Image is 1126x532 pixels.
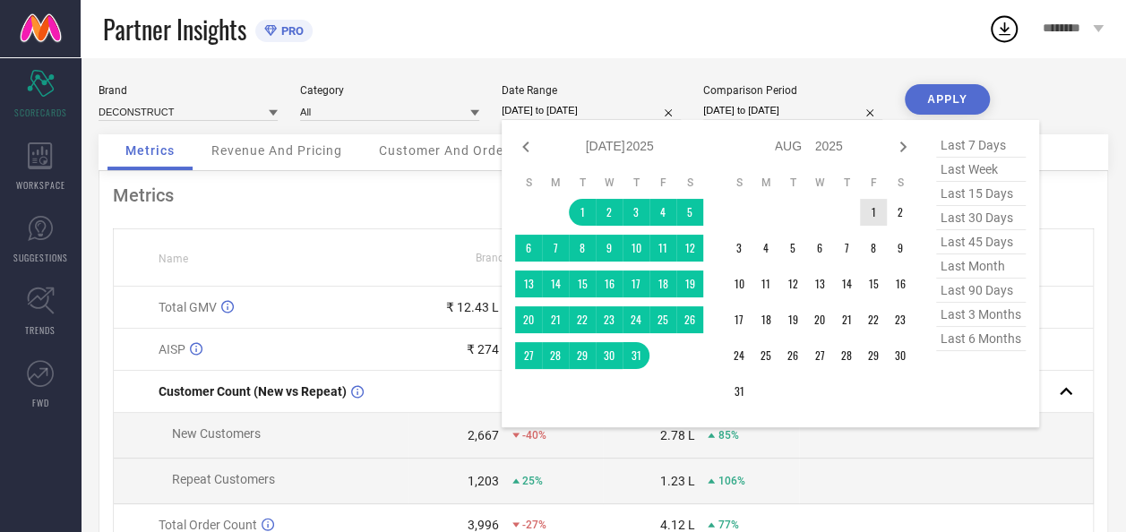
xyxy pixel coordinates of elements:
[515,235,542,262] td: Sun Jul 06 2025
[887,176,914,190] th: Saturday
[623,199,649,226] td: Thu Jul 03 2025
[542,176,569,190] th: Monday
[211,143,342,158] span: Revenue And Pricing
[300,84,479,97] div: Category
[806,176,833,190] th: Wednesday
[542,270,569,297] td: Mon Jul 14 2025
[502,101,681,120] input: Select date range
[905,84,990,115] button: APPLY
[752,342,779,369] td: Mon Aug 25 2025
[726,270,752,297] td: Sun Aug 10 2025
[806,235,833,262] td: Wed Aug 06 2025
[277,24,304,38] span: PRO
[752,235,779,262] td: Mon Aug 04 2025
[659,474,694,488] div: 1.23 L
[522,519,546,531] span: -27%
[649,176,676,190] th: Friday
[936,254,1026,279] span: last month
[569,199,596,226] td: Tue Jul 01 2025
[936,279,1026,303] span: last 90 days
[860,235,887,262] td: Fri Aug 08 2025
[159,300,217,314] span: Total GMV
[569,342,596,369] td: Tue Jul 29 2025
[159,342,185,356] span: AISP
[718,519,738,531] span: 77%
[936,327,1026,351] span: last 6 months
[172,472,275,486] span: Repeat Customers
[522,429,546,442] span: -40%
[542,342,569,369] td: Mon Jul 28 2025
[522,475,543,487] span: 25%
[623,306,649,333] td: Thu Jul 24 2025
[676,270,703,297] td: Sat Jul 19 2025
[13,251,68,264] span: SUGGESTIONS
[468,428,499,442] div: 2,667
[159,253,188,265] span: Name
[726,235,752,262] td: Sun Aug 03 2025
[779,270,806,297] td: Tue Aug 12 2025
[515,136,537,158] div: Previous month
[25,323,56,337] span: TRENDS
[14,106,67,119] span: SCORECARDS
[623,270,649,297] td: Thu Jul 17 2025
[752,306,779,333] td: Mon Aug 18 2025
[596,342,623,369] td: Wed Jul 30 2025
[32,396,49,409] span: FWD
[887,342,914,369] td: Sat Aug 30 2025
[676,235,703,262] td: Sat Jul 12 2025
[446,300,499,314] div: ₹ 12.43 L
[936,206,1026,230] span: last 30 days
[623,176,649,190] th: Thursday
[596,199,623,226] td: Wed Jul 02 2025
[125,143,175,158] span: Metrics
[833,176,860,190] th: Thursday
[779,306,806,333] td: Tue Aug 19 2025
[936,182,1026,206] span: last 15 days
[623,235,649,262] td: Thu Jul 10 2025
[726,306,752,333] td: Sun Aug 17 2025
[379,143,516,158] span: Customer And Orders
[676,306,703,333] td: Sat Jul 26 2025
[779,235,806,262] td: Tue Aug 05 2025
[887,270,914,297] td: Sat Aug 16 2025
[860,306,887,333] td: Fri Aug 22 2025
[476,252,535,264] span: Brand Value
[718,429,738,442] span: 85%
[649,199,676,226] td: Fri Jul 04 2025
[649,235,676,262] td: Fri Jul 11 2025
[860,342,887,369] td: Fri Aug 29 2025
[676,199,703,226] td: Sat Jul 05 2025
[502,84,681,97] div: Date Range
[515,270,542,297] td: Sun Jul 13 2025
[596,176,623,190] th: Wednesday
[649,270,676,297] td: Fri Jul 18 2025
[752,270,779,297] td: Mon Aug 11 2025
[988,13,1020,45] div: Open download list
[833,270,860,297] td: Thu Aug 14 2025
[860,199,887,226] td: Fri Aug 01 2025
[542,306,569,333] td: Mon Jul 21 2025
[172,426,261,441] span: New Customers
[703,101,882,120] input: Select comparison period
[806,270,833,297] td: Wed Aug 13 2025
[515,306,542,333] td: Sun Jul 20 2025
[596,306,623,333] td: Wed Jul 23 2025
[887,199,914,226] td: Sat Aug 02 2025
[569,176,596,190] th: Tuesday
[752,176,779,190] th: Monday
[569,270,596,297] td: Tue Jul 15 2025
[860,270,887,297] td: Fri Aug 15 2025
[468,474,499,488] div: 1,203
[718,475,744,487] span: 106%
[159,384,347,399] span: Customer Count (New vs Repeat)
[467,342,499,356] div: ₹ 274
[726,176,752,190] th: Sunday
[676,176,703,190] th: Saturday
[887,235,914,262] td: Sat Aug 09 2025
[659,518,694,532] div: 4.12 L
[468,518,499,532] div: 3,996
[703,84,882,97] div: Comparison Period
[596,270,623,297] td: Wed Jul 16 2025
[936,133,1026,158] span: last 7 days
[779,176,806,190] th: Tuesday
